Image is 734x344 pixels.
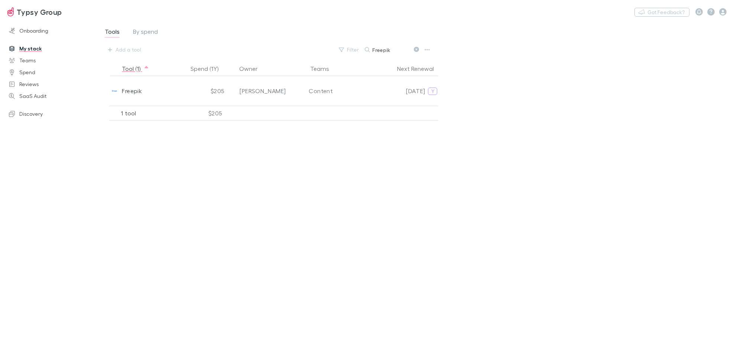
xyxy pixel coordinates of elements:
[7,7,14,16] img: Typsy Group's Logo
[235,85,298,97] button: [PERSON_NAME]
[372,45,409,55] input: Type to search...
[191,61,227,76] button: Spend (1Y)
[109,106,183,121] div: 1 tool
[397,61,443,76] button: Next Renewal
[105,28,120,37] span: Tools
[17,7,62,16] h3: Typsy Group
[133,28,158,37] span: By spend
[387,85,442,97] button: [DATE]Y
[1,55,101,66] a: Teams
[183,106,236,121] div: $205
[1,78,101,90] a: Reviews
[1,66,101,78] a: Spend
[406,86,425,95] p: [DATE]
[1,108,101,120] a: Discovery
[122,61,149,76] button: Tool (1)
[1,43,101,55] a: My stack
[709,319,727,337] iframe: Intercom live chat
[1,90,101,102] a: SaaS Audit
[116,45,141,54] div: Add a tool
[110,86,119,95] img: Freepik's Logo
[304,85,367,97] button: Content
[104,44,145,56] button: Add a tool
[1,25,101,37] a: Onboarding
[634,8,689,17] button: Got Feedback?
[122,76,142,106] span: Freepik
[309,86,333,95] div: Content
[431,88,435,95] span: Y
[3,3,66,21] a: Typsy Group
[240,86,286,95] div: [PERSON_NAME]
[239,61,266,76] button: Owner
[310,61,338,76] button: Teams
[188,76,229,106] div: $205
[335,45,363,54] button: Filter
